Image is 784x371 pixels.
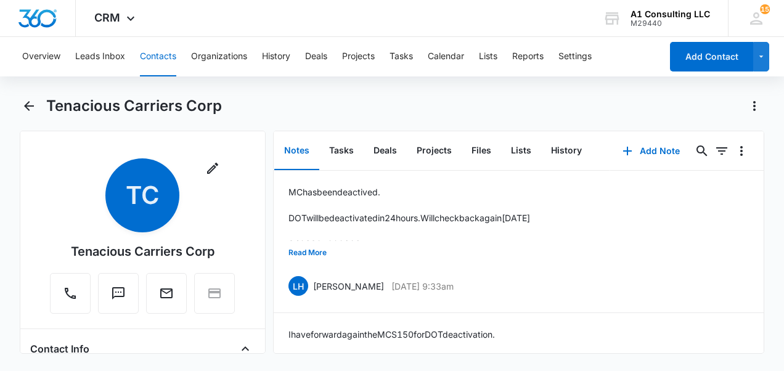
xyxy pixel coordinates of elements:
[390,37,413,76] button: Tasks
[760,4,770,14] div: notifications count
[262,37,290,76] button: History
[288,237,530,250] p: 240130-000196
[670,42,753,71] button: Add Contact
[712,141,732,161] button: Filters
[479,37,497,76] button: Lists
[235,339,255,359] button: Close
[288,211,530,224] p: DOT will be deactivated in 24 hours. Will check back again [DATE]
[364,132,407,170] button: Deals
[274,132,319,170] button: Notes
[288,276,308,296] span: LH
[20,96,39,116] button: Back
[50,292,91,303] a: Call
[732,141,751,161] button: Overflow Menu
[191,37,247,76] button: Organizations
[558,37,592,76] button: Settings
[140,37,176,76] button: Contacts
[105,158,179,232] span: TC
[288,328,495,341] p: I have forward again the MCS 150 for DOT deactivation.
[512,37,544,76] button: Reports
[305,37,327,76] button: Deals
[342,37,375,76] button: Projects
[71,242,214,261] div: Tenacious Carriers Corp
[288,185,530,198] p: MC has been deactived.
[98,273,139,314] button: Text
[146,292,187,303] a: Email
[501,132,541,170] button: Lists
[288,241,327,264] button: Read More
[22,37,60,76] button: Overview
[75,37,125,76] button: Leads Inbox
[462,132,501,170] button: Files
[610,136,692,166] button: Add Note
[30,341,89,356] h4: Contact Info
[391,280,454,293] p: [DATE] 9:33am
[631,19,710,28] div: account id
[94,11,120,24] span: CRM
[313,280,384,293] p: [PERSON_NAME]
[692,141,712,161] button: Search...
[541,132,592,170] button: History
[50,273,91,314] button: Call
[631,9,710,19] div: account name
[46,97,222,115] h1: Tenacious Carriers Corp
[760,4,770,14] span: 15
[98,292,139,303] a: Text
[319,132,364,170] button: Tasks
[146,273,187,314] button: Email
[428,37,464,76] button: Calendar
[745,96,764,116] button: Actions
[407,132,462,170] button: Projects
